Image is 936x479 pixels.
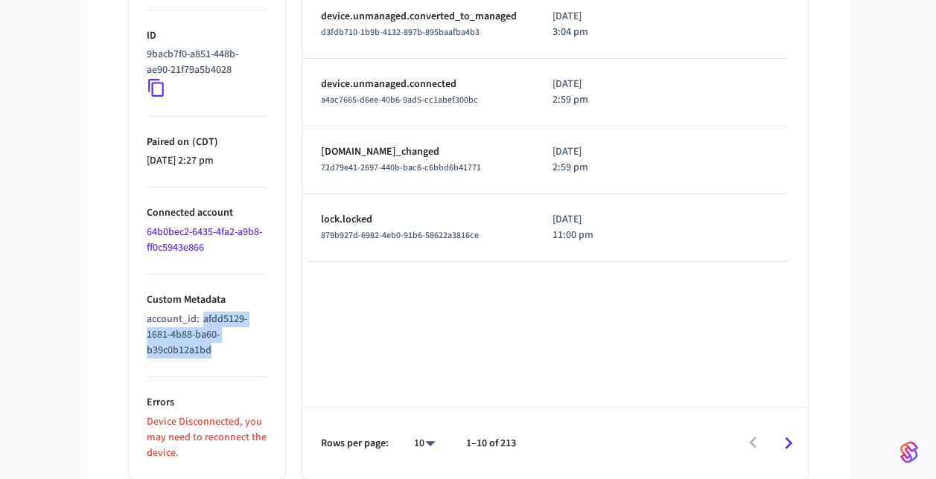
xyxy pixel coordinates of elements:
p: Connected account [147,205,267,221]
span: ( CDT ) [189,135,218,150]
p: [DATE] 2:27 pm [147,153,267,169]
p: Paired on [147,135,267,150]
p: [DOMAIN_NAME]_changed [321,144,517,160]
span: 72d79e41-2697-440b-bac6-c6bbd6b41771 [321,161,481,174]
p: Device Disconnected, you may need to reconnect the device. [147,414,267,461]
span: a4ac7665-d6ee-40b6-9ad5-cc1abef300bc [321,94,478,106]
p: [DATE] 11:00 pm [553,212,595,243]
span: d3fdb710-1b9b-4132-897b-895baafba4b3 [321,26,480,39]
div: 10 [407,433,442,454]
p: 1–10 of 213 [466,436,516,451]
p: device.unmanaged.connected [321,77,517,92]
p: Errors [147,395,267,411]
p: Rows per page: [321,436,389,451]
p: ID [147,28,267,44]
p: lock.locked [321,212,517,228]
p: account_id : [147,312,267,359]
span: 879b927d-6982-4eb0-91b6-58622a3816ce [321,229,479,242]
a: 64b0bec2-6435-4fa2-a9b8-ff0c5943e866 [147,225,262,255]
p: device.unmanaged.converted_to_managed [321,9,517,25]
p: [DATE] 2:59 pm [553,77,595,108]
span: afdd5129-1681-4b88-ba60-b39c0b12a1bd [147,312,247,358]
p: Custom Metadata [147,292,267,308]
p: [DATE] 2:59 pm [553,144,595,176]
img: SeamLogoGradient.69752ec5.svg [900,440,918,464]
button: Go to next page [771,425,806,460]
p: 9bacb7f0-a851-448b-ae90-21f79a5b4028 [147,47,261,78]
p: [DATE] 3:04 pm [553,9,595,40]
